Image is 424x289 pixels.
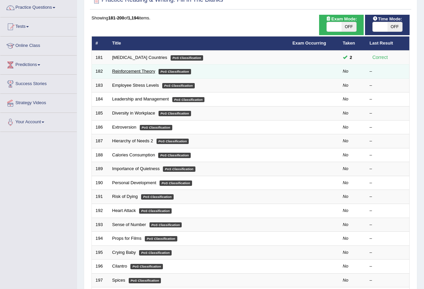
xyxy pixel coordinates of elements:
span: Exam Mode: [323,15,360,22]
em: PoS Classification [141,194,174,200]
em: No [343,180,349,185]
em: No [343,278,349,283]
em: PoS Classification [158,153,191,158]
em: No [343,111,349,116]
a: Spices [112,278,125,283]
td: 190 [92,176,109,190]
td: 194 [92,232,109,246]
a: Importance of Quietness [112,166,160,171]
td: 192 [92,204,109,218]
div: – [370,68,406,75]
span: OFF [387,22,402,31]
td: 195 [92,245,109,260]
em: PoS Classification [172,97,205,102]
a: Exam Occurring [293,41,326,46]
td: 191 [92,190,109,204]
div: – [370,166,406,172]
div: – [370,138,406,144]
em: PoS Classification [145,236,177,241]
a: Strategy Videos [0,94,77,111]
em: No [343,125,349,130]
div: – [370,249,406,256]
a: Online Class [0,37,77,53]
em: No [343,152,349,157]
div: – [370,277,406,284]
em: PoS Classification [171,55,203,61]
a: Props for Films [112,236,141,241]
th: Title [109,37,289,51]
a: Heart Attack [112,208,136,213]
th: Taken [339,37,366,51]
em: PoS Classification [139,250,172,256]
th: Last Result [366,37,410,51]
a: Crying Baby [112,250,136,255]
em: PoS Classification [129,278,161,283]
em: PoS Classification [157,139,189,144]
a: [MEDICAL_DATA] Countries [112,55,167,60]
a: Employee Stress Levels [112,83,159,88]
td: 182 [92,65,109,79]
em: PoS Classification [163,166,195,172]
div: – [370,152,406,158]
em: No [343,250,349,255]
td: 185 [92,106,109,121]
a: Your Account [0,113,77,130]
td: 187 [92,134,109,148]
em: No [343,236,349,241]
td: 196 [92,260,109,274]
b: 181-200 [108,15,124,20]
td: 189 [92,162,109,176]
a: Predictions [0,56,77,72]
em: PoS Classification [160,180,192,186]
div: Show exams occurring in exams [319,15,364,35]
td: 188 [92,148,109,162]
em: No [343,83,349,88]
div: – [370,222,406,228]
a: Sense of Number [112,222,146,227]
a: Risk of Dying [112,194,138,199]
div: – [370,110,406,117]
a: Leadership and Management [112,96,169,101]
div: Showing of items. [92,15,410,21]
em: No [343,69,349,74]
a: Extroversion [112,125,136,130]
span: Time Mode: [370,15,405,22]
div: Correct [370,54,391,61]
a: Success Stories [0,75,77,91]
em: PoS Classification [139,208,172,214]
em: No [343,96,349,101]
em: PoS Classification [162,83,195,88]
a: Personal Development [112,180,157,185]
div: – [370,96,406,102]
div: – [370,194,406,200]
td: 181 [92,51,109,65]
em: No [343,208,349,213]
div: – [370,180,406,186]
span: You can still take this question [347,54,355,61]
td: 184 [92,92,109,106]
b: 1,194 [128,15,139,20]
td: 197 [92,273,109,287]
div: – [370,208,406,214]
em: No [343,138,349,143]
em: PoS Classification [140,125,172,130]
a: Diversity in Workplace [112,111,155,116]
td: 186 [92,120,109,134]
em: No [343,194,349,199]
a: Cilantro [112,264,127,269]
td: 193 [92,218,109,232]
div: – [370,263,406,270]
td: 183 [92,78,109,92]
em: No [343,264,349,269]
em: PoS Classification [149,222,182,228]
em: PoS Classification [159,69,191,74]
a: Reinforcement Theory [112,69,155,74]
em: PoS Classification [130,264,163,269]
a: Tests [0,17,77,34]
em: No [343,166,349,171]
div: – [370,235,406,242]
em: PoS Classification [159,111,191,116]
div: – [370,124,406,131]
em: No [343,222,349,227]
span: OFF [342,22,356,31]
